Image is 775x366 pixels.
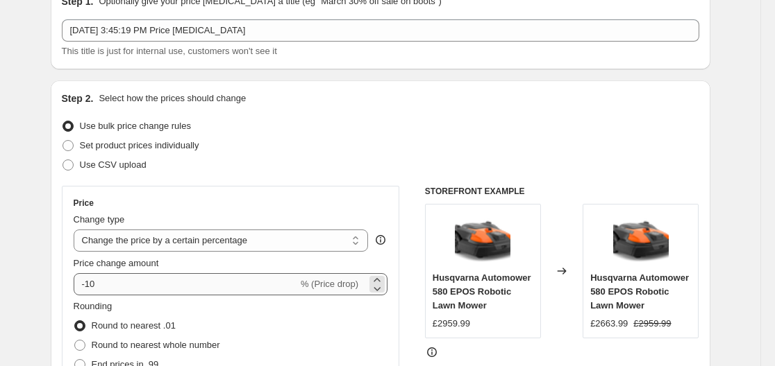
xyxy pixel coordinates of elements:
[74,258,159,268] span: Price change amount
[80,140,199,150] span: Set product prices individually
[374,233,387,247] div: help
[425,186,699,197] h6: STOREFRONT EXAMPLE
[62,46,277,56] span: This title is just for internal use, customers won't see it
[613,211,669,267] img: co-327497_80x.webp
[590,317,628,331] div: £2663.99
[74,273,298,295] input: -15
[62,19,699,42] input: 30% off holiday sale
[74,301,112,311] span: Rounding
[62,91,94,105] h2: Step 2.
[80,121,191,131] span: Use bulk price change rules
[433,317,470,331] div: £2959.99
[455,211,510,267] img: co-327497_80x.webp
[92,320,176,331] span: Round to nearest .01
[74,214,125,225] span: Change type
[80,159,147,170] span: Use CSV upload
[92,340,220,350] span: Round to nearest whole number
[433,272,531,311] span: Husqvarna Automower 580 EPOS Robotic Lawn Mower
[590,272,689,311] span: Husqvarna Automower 580 EPOS Robotic Lawn Mower
[99,91,246,105] p: Select how the prices should change
[74,198,94,209] h3: Price
[301,279,358,289] span: % (Price drop)
[633,317,671,331] strike: £2959.99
